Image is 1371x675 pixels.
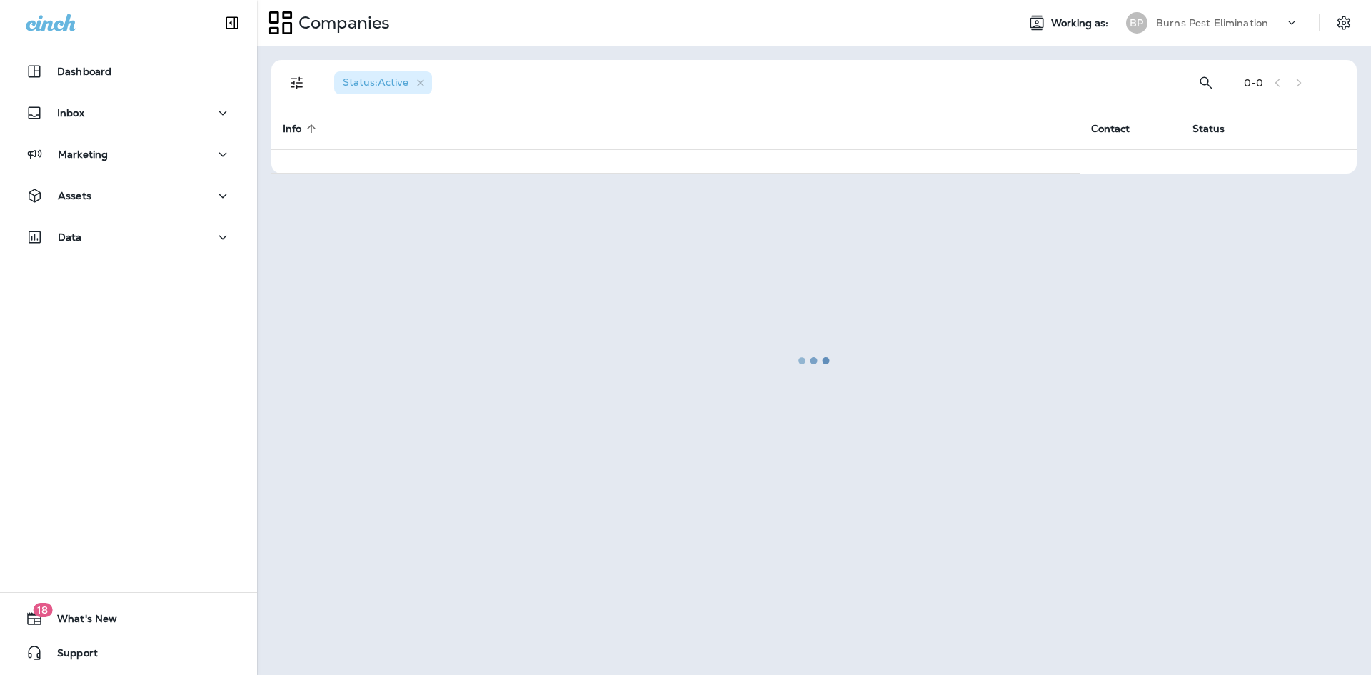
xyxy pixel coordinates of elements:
button: Settings [1331,10,1357,36]
button: Data [14,223,243,251]
button: Assets [14,181,243,210]
span: Working as: [1051,17,1112,29]
button: Inbox [14,99,243,127]
p: Assets [58,190,91,201]
button: 18What's New [14,604,243,633]
button: Marketing [14,140,243,169]
span: Support [43,647,98,664]
p: Companies [293,12,390,34]
p: Dashboard [57,66,111,77]
p: Inbox [57,107,84,119]
button: Dashboard [14,57,243,86]
span: What's New [43,613,117,630]
button: Collapse Sidebar [212,9,252,37]
p: Marketing [58,149,108,160]
span: 18 [33,603,52,617]
p: Data [58,231,82,243]
p: Burns Pest Elimination [1156,17,1268,29]
button: Support [14,639,243,667]
div: BP [1126,12,1147,34]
